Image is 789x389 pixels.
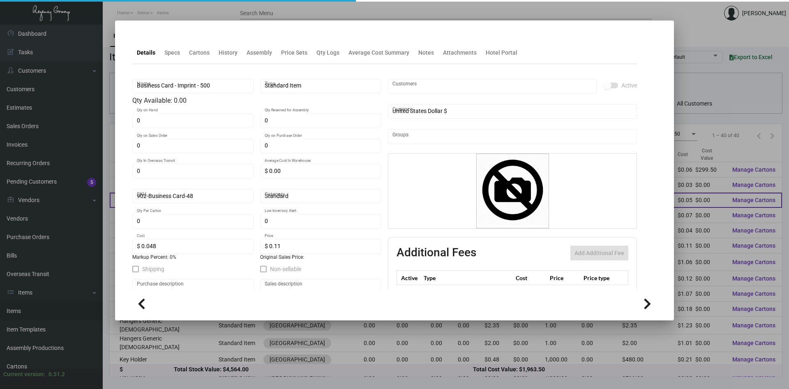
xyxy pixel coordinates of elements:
[3,370,45,379] div: Current version:
[137,48,155,57] div: Details
[392,83,593,90] input: Add new..
[281,48,307,57] div: Price Sets
[514,271,547,285] th: Cost
[316,48,339,57] div: Qty Logs
[270,264,301,274] span: Non-sellable
[486,48,517,57] div: Hotel Portal
[48,370,65,379] div: 0.51.2
[574,250,624,256] span: Add Additional Fee
[164,48,180,57] div: Specs
[397,271,422,285] th: Active
[348,48,409,57] div: Average Cost Summary
[548,271,581,285] th: Price
[247,48,272,57] div: Assembly
[422,271,514,285] th: Type
[219,48,238,57] div: History
[581,271,618,285] th: Price type
[189,48,210,57] div: Cartons
[132,96,381,106] div: Qty Available: 0.00
[418,48,434,57] div: Notes
[621,81,637,90] span: Active
[392,134,633,140] input: Add new..
[142,264,164,274] span: Shipping
[443,48,477,57] div: Attachments
[570,246,628,260] button: Add Additional Fee
[397,246,476,260] h2: Additional Fees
